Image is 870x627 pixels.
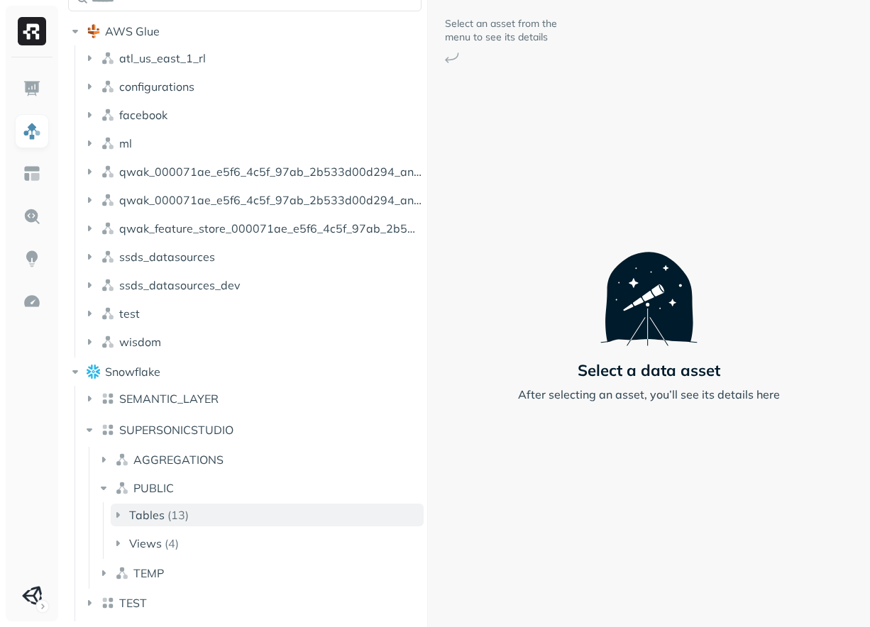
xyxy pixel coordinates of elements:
[600,224,698,346] img: Telescope
[82,47,422,70] button: atl_us_east_1_rl
[101,423,115,437] img: lake
[82,387,422,410] button: SEMANTIC_LAYER
[101,51,115,65] img: namespace
[129,508,165,522] span: Tables
[23,79,41,98] img: Dashboard
[115,481,129,495] img: namespace
[23,165,41,183] img: Asset Explorer
[119,79,194,94] span: configurations
[578,360,720,380] p: Select a data asset
[82,160,422,183] button: qwak_000071ae_e5f6_4c5f_97ab_2b533d00d294_analytics_data
[22,586,42,606] img: Unity
[518,386,780,403] p: After selecting an asset, you’ll see its details here
[115,566,129,580] img: namespace
[101,306,115,321] img: namespace
[82,274,422,296] button: ssds_datasources_dev
[101,108,115,122] img: namespace
[82,132,422,155] button: ml
[119,193,422,207] span: qwak_000071ae_e5f6_4c5f_97ab_2b533d00d294_analytics_data_view
[82,331,422,353] button: wisdom
[82,245,422,268] button: ssds_datasources
[101,136,115,150] img: namespace
[119,335,161,349] span: wisdom
[119,392,219,406] span: SEMANTIC_LAYER
[129,536,162,550] span: Views
[68,20,422,43] button: AWS Glue
[111,504,424,526] button: Tables(13)
[119,250,215,264] span: ssds_datasources
[23,250,41,268] img: Insights
[101,193,115,207] img: namespace
[87,24,101,38] img: root
[101,165,115,179] img: namespace
[165,536,179,550] p: ( 4 )
[23,292,41,311] img: Optimization
[23,122,41,140] img: Assets
[119,221,422,235] span: qwak_feature_store_000071ae_e5f6_4c5f_97ab_2b533d00d294
[445,52,459,63] img: Arrow
[119,596,147,610] span: TEST
[111,532,424,555] button: Views(4)
[445,17,558,44] p: Select an asset from the menu to see its details
[133,453,224,467] span: AGGREGATIONS
[119,165,422,179] span: qwak_000071ae_e5f6_4c5f_97ab_2b533d00d294_analytics_data
[97,477,423,499] button: PUBLIC
[82,302,422,325] button: test
[101,335,115,349] img: namespace
[97,562,423,584] button: TEMP
[133,481,174,495] span: PUBLIC
[82,217,422,240] button: qwak_feature_store_000071ae_e5f6_4c5f_97ab_2b533d00d294
[101,221,115,235] img: namespace
[167,508,189,522] p: ( 13 )
[119,136,132,150] span: ml
[18,17,46,45] img: Ryft
[119,51,206,65] span: atl_us_east_1_rl
[101,596,115,610] img: lake
[119,108,167,122] span: facebook
[119,423,233,437] span: SUPERSONICSTUDIO
[119,278,241,292] span: ssds_datasources_dev
[105,365,160,379] span: Snowflake
[105,24,160,38] span: AWS Glue
[82,592,422,614] button: TEST
[115,453,129,467] img: namespace
[101,392,115,406] img: lake
[68,360,422,383] button: Snowflake
[101,79,115,94] img: namespace
[101,250,115,264] img: namespace
[82,104,422,126] button: facebook
[119,306,140,321] span: test
[82,75,422,98] button: configurations
[23,207,41,226] img: Query Explorer
[82,189,422,211] button: qwak_000071ae_e5f6_4c5f_97ab_2b533d00d294_analytics_data_view
[82,418,422,441] button: SUPERSONICSTUDIO
[133,566,164,580] span: TEMP
[97,448,423,471] button: AGGREGATIONS
[101,278,115,292] img: namespace
[87,365,101,378] img: root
